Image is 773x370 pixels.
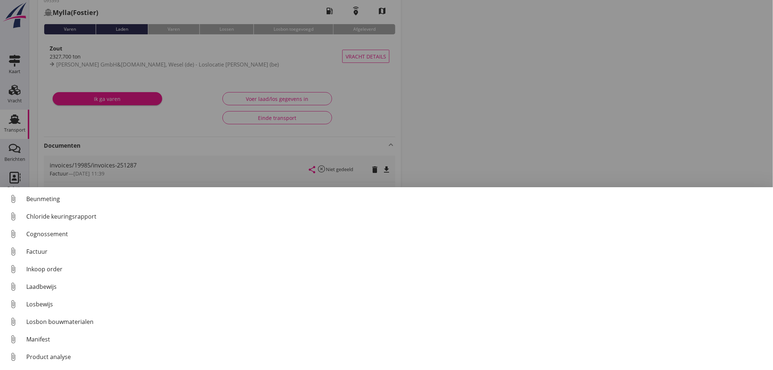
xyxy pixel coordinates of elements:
[7,351,19,363] i: attach_file
[7,281,19,292] i: attach_file
[7,211,19,222] i: attach_file
[7,263,19,275] i: attach_file
[7,193,19,205] i: attach_file
[26,195,767,203] div: Beunmeting
[26,265,767,273] div: Inkoop order
[7,333,19,345] i: attach_file
[26,247,767,256] div: Factuur
[26,282,767,291] div: Laadbewijs
[26,335,767,344] div: Manifest
[26,300,767,309] div: Losbewijs
[7,246,19,257] i: attach_file
[7,228,19,240] i: attach_file
[26,212,767,221] div: Chloride keuringsrapport
[26,352,767,361] div: Product analyse
[26,317,767,326] div: Losbon bouwmaterialen
[7,316,19,328] i: attach_file
[26,230,767,238] div: Cognossement
[7,298,19,310] i: attach_file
